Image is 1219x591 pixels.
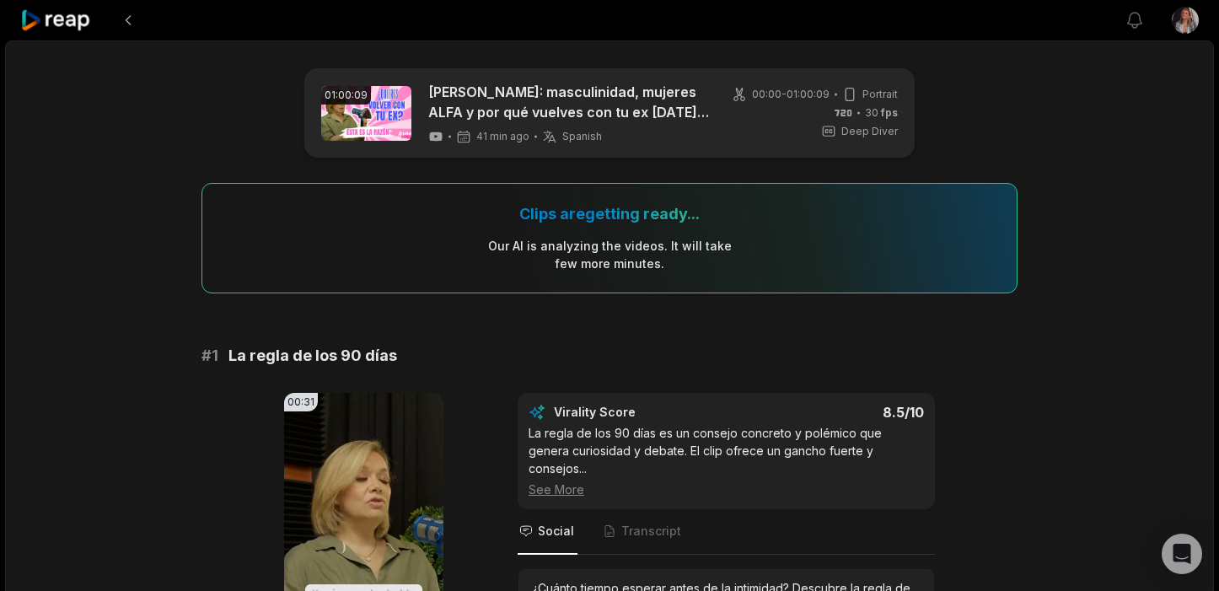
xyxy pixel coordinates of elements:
span: Spanish [562,130,602,143]
span: La regla de los 90 días [228,344,397,368]
span: Transcript [621,523,681,540]
div: Open Intercom Messenger [1162,534,1202,574]
span: # 1 [201,344,218,368]
div: Our AI is analyzing the video s . It will take few more minutes. [487,237,733,272]
div: See More [529,481,924,498]
span: Deep Diver [841,124,898,139]
span: Portrait [862,87,898,102]
span: fps [881,106,898,119]
span: Social [538,523,574,540]
nav: Tabs [518,509,935,555]
div: La regla de los 90 días es un consejo concreto y polémico que genera curiosidad y debate. El clip... [529,424,924,498]
span: 30 [865,105,898,121]
div: Clips are getting ready... [519,204,700,223]
span: 00:00 - 01:00:09 [752,87,830,102]
span: 41 min ago [476,130,529,143]
a: [PERSON_NAME]: masculinidad, mujeres ALFA y por qué vuelves con tu ex [DATE] 22:01 [428,82,712,122]
div: Virality Score [554,404,735,421]
div: 8.5 /10 [744,404,925,421]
